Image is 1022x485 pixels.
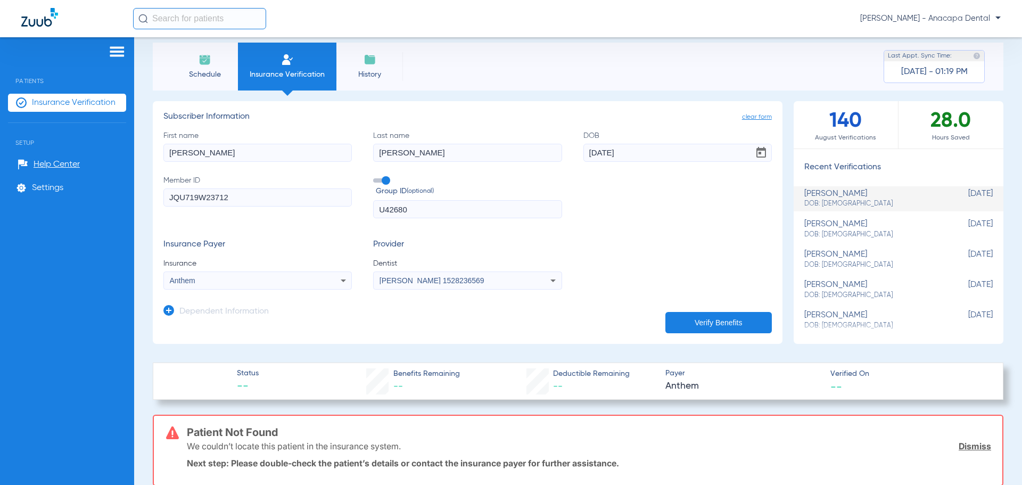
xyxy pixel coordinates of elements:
[804,199,939,209] span: DOB: [DEMOGRAPHIC_DATA]
[665,368,821,379] span: Payer
[166,426,179,439] img: error-icon
[8,123,126,146] span: Setup
[163,188,352,207] input: Member ID
[901,67,968,77] span: [DATE] - 01:19 PM
[163,175,352,219] label: Member ID
[373,130,562,162] label: Last name
[860,13,1001,24] span: [PERSON_NAME] - Anacapa Dental
[163,240,352,250] h3: Insurance Payer
[281,53,294,66] img: Manual Insurance Verification
[899,101,1003,149] div: 28.0
[794,162,1003,173] h3: Recent Verifications
[665,380,821,393] span: Anthem
[237,380,259,394] span: --
[380,276,484,285] span: [PERSON_NAME] 1528236569
[32,97,116,108] span: Insurance Verification
[373,144,562,162] input: Last name
[364,53,376,66] img: History
[32,183,63,193] span: Settings
[344,69,395,80] span: History
[163,258,352,269] span: Insurance
[170,276,195,285] span: Anthem
[899,133,1003,143] span: Hours Saved
[973,52,980,60] img: last sync help info
[959,441,991,451] a: Dismiss
[939,189,993,209] span: [DATE]
[804,230,939,240] span: DOB: [DEMOGRAPHIC_DATA]
[393,382,403,391] span: --
[939,310,993,330] span: [DATE]
[18,159,80,170] a: Help Center
[888,51,952,61] span: Last Appt. Sync Time:
[830,381,842,392] span: --
[21,8,58,27] img: Zuub Logo
[804,310,939,330] div: [PERSON_NAME]
[939,250,993,269] span: [DATE]
[830,368,986,380] span: Verified On
[373,240,562,250] h3: Provider
[407,186,434,197] small: (optional)
[187,441,401,451] p: We couldn’t locate this patient in the insurance system.
[8,61,126,85] span: Patients
[969,434,1022,485] iframe: Chat Widget
[939,280,993,300] span: [DATE]
[583,144,772,162] input: DOBOpen calendar
[163,130,352,162] label: First name
[393,368,460,380] span: Benefits Remaining
[553,382,563,391] span: --
[109,45,126,58] img: hamburger-icon
[742,112,772,122] span: clear form
[199,53,211,66] img: Schedule
[804,250,939,269] div: [PERSON_NAME]
[751,142,772,163] button: Open calendar
[138,14,148,23] img: Search Icon
[794,101,899,149] div: 140
[163,144,352,162] input: First name
[187,427,991,438] h3: Patient Not Found
[376,186,562,197] span: Group ID
[246,69,328,80] span: Insurance Verification
[665,312,772,333] button: Verify Benefits
[804,321,939,331] span: DOB: [DEMOGRAPHIC_DATA]
[804,219,939,239] div: [PERSON_NAME]
[553,368,630,380] span: Deductible Remaining
[179,69,230,80] span: Schedule
[804,260,939,270] span: DOB: [DEMOGRAPHIC_DATA]
[163,112,772,122] h3: Subscriber Information
[34,159,80,170] span: Help Center
[133,8,266,29] input: Search for patients
[583,130,772,162] label: DOB
[373,258,562,269] span: Dentist
[794,133,898,143] span: August Verifications
[179,307,269,317] h3: Dependent Information
[237,368,259,379] span: Status
[939,219,993,239] span: [DATE]
[804,291,939,300] span: DOB: [DEMOGRAPHIC_DATA]
[804,280,939,300] div: [PERSON_NAME]
[187,458,991,468] p: Next step: Please double-check the patient’s details or contact the insurance payer for further a...
[804,189,939,209] div: [PERSON_NAME]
